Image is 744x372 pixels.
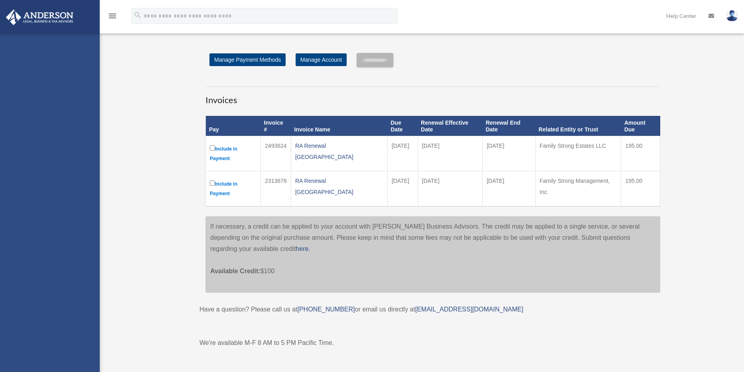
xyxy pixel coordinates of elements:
p: Have a question? Please call us at or email us directly at [199,304,666,315]
a: [EMAIL_ADDRESS][DOMAIN_NAME] [415,306,523,313]
div: If necessary, a credit can be applied to your account with [PERSON_NAME] Business Advisors. The c... [205,216,660,293]
a: menu [108,14,117,21]
label: Include in Payment [210,179,257,198]
input: Include in Payment [210,145,215,151]
td: 195.00 [621,171,660,207]
a: Manage Account [296,53,347,66]
td: [DATE] [387,171,418,207]
th: Amount Due [621,116,660,136]
i: menu [108,11,117,21]
th: Pay [206,116,261,136]
img: Anderson Advisors Platinum Portal [4,10,76,25]
a: [PHONE_NUMBER] [297,306,355,313]
a: here. [296,245,310,252]
input: Include in Payment [210,180,215,186]
p: We're available M-F 8 AM to 5 PM Pacific Time. [199,337,666,349]
td: [DATE] [482,171,535,207]
td: [DATE] [387,136,418,171]
td: 2313678 [261,171,291,207]
td: [DATE] [418,171,482,207]
td: Family Strong Estates LLC [535,136,621,171]
th: Invoice Name [291,116,387,136]
td: [DATE] [418,136,482,171]
div: RA Renewal [GEOGRAPHIC_DATA] [295,175,383,198]
p: $100 [210,255,655,277]
td: Family Strong Management, Inc. [535,171,621,207]
div: RA Renewal [GEOGRAPHIC_DATA] [295,140,383,163]
th: Renewal End Date [482,116,535,136]
img: User Pic [726,10,738,22]
label: Include in Payment [210,144,257,163]
h3: Invoices [205,86,660,106]
span: Available Credit: [210,268,260,274]
td: 195.00 [621,136,660,171]
i: search [133,11,142,20]
th: Due Date [387,116,418,136]
th: Related Entity or Trust [535,116,621,136]
td: 2493624 [261,136,291,171]
td: [DATE] [482,136,535,171]
th: Renewal Effective Date [418,116,482,136]
a: Manage Payment Methods [209,53,286,66]
th: Invoice # [261,116,291,136]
